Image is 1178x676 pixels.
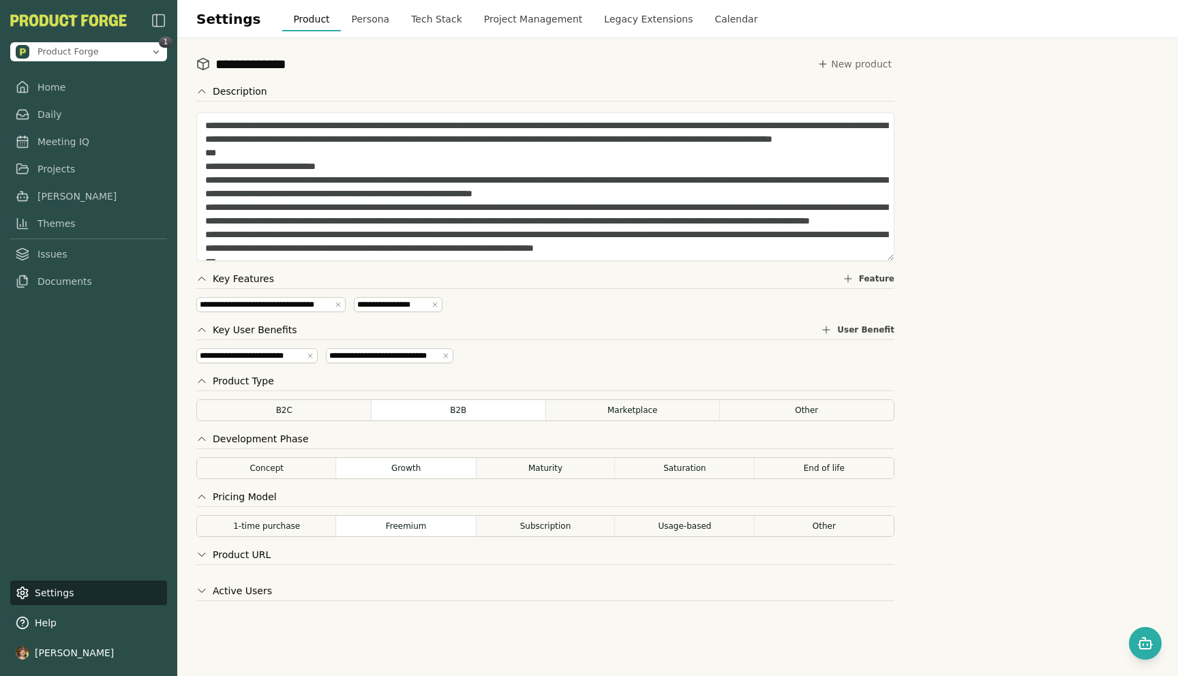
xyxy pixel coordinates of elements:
button: Active Users [196,584,272,598]
button: [PERSON_NAME] [10,641,167,665]
button: Description [196,84,267,98]
button: New product [815,55,894,74]
span: Feature [859,273,894,284]
button: Calendar [704,7,768,31]
img: Product Forge [16,45,29,59]
span: Product Forge [37,46,99,58]
button: Open chat [1129,627,1162,660]
button: Maturity [475,457,616,479]
button: Remove tag [334,301,342,309]
a: Projects [10,157,167,181]
img: sidebar [151,12,167,29]
button: Persona [341,7,401,31]
button: Development Phase [196,432,309,446]
a: [PERSON_NAME] [10,184,167,209]
button: Concept [196,457,337,479]
button: Remove tag [306,352,314,360]
button: Product Type [196,374,274,388]
button: Subscription [475,515,616,537]
button: User Benefit [821,323,894,337]
button: Marketplace [545,399,721,421]
button: PF-Logo [10,14,127,27]
button: 1-time purchase [196,515,337,537]
button: Usage-based [614,515,755,537]
button: Legacy Extensions [593,7,704,31]
button: Key User Benefits [196,323,297,337]
a: Meeting IQ [10,129,167,154]
button: Key Features [196,272,274,286]
button: Close Sidebar [151,12,167,29]
button: Other [754,515,894,537]
button: Pricing Model [196,490,277,504]
button: B2B [371,399,547,421]
img: profile [16,646,29,660]
button: Growth [335,457,476,479]
h1: Settings [196,9,260,29]
a: Themes [10,211,167,236]
a: Home [10,75,167,99]
a: Documents [10,269,167,294]
button: Freemium [335,515,476,537]
button: Feature [843,272,894,286]
img: Product Forge [10,14,127,27]
button: End of life [754,457,894,479]
button: Help [10,611,167,635]
button: B2C [196,399,372,421]
button: Product [282,7,340,31]
button: Open organization switcher [10,42,167,61]
span: 1 [159,37,172,48]
a: Daily [10,102,167,127]
a: Settings [10,581,167,605]
button: Product URL [196,548,271,562]
button: Other [719,399,895,421]
a: Issues [10,242,167,266]
button: Saturation [614,457,755,479]
span: User Benefit [837,324,894,335]
button: Remove tag [431,301,439,309]
button: Remove tag [442,352,450,360]
button: Project Management [473,7,594,31]
button: Tech Stack [400,7,473,31]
